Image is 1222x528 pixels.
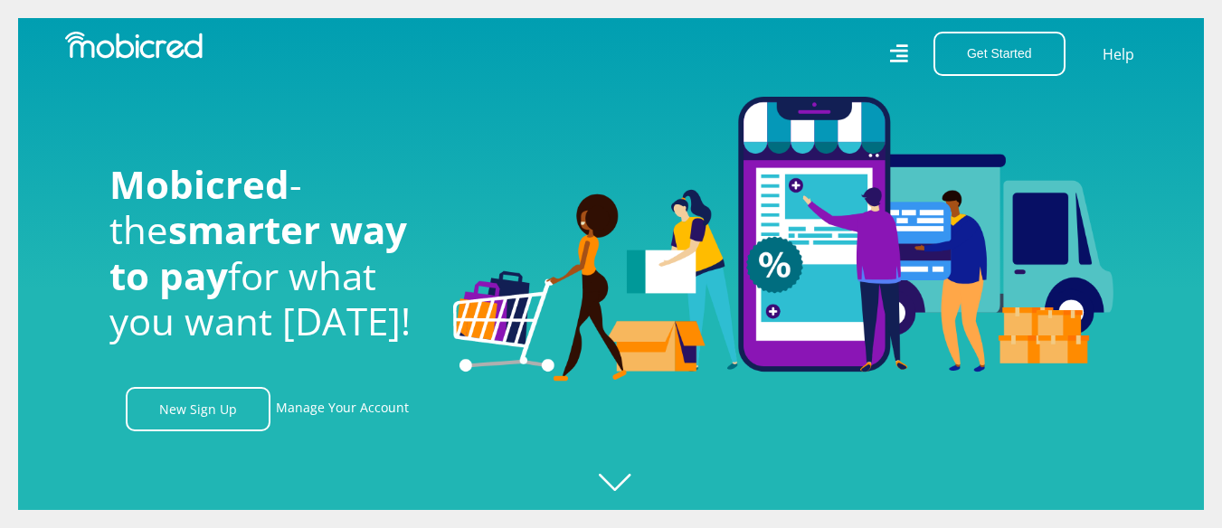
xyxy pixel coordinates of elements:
[126,387,270,431] a: New Sign Up
[109,203,407,300] span: smarter way to pay
[276,387,409,431] a: Manage Your Account
[65,32,203,59] img: Mobicred
[453,97,1113,382] img: Welcome to Mobicred
[1102,42,1135,66] a: Help
[109,158,289,210] span: Mobicred
[109,162,426,344] h1: - the for what you want [DATE]!
[933,32,1066,76] button: Get Started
